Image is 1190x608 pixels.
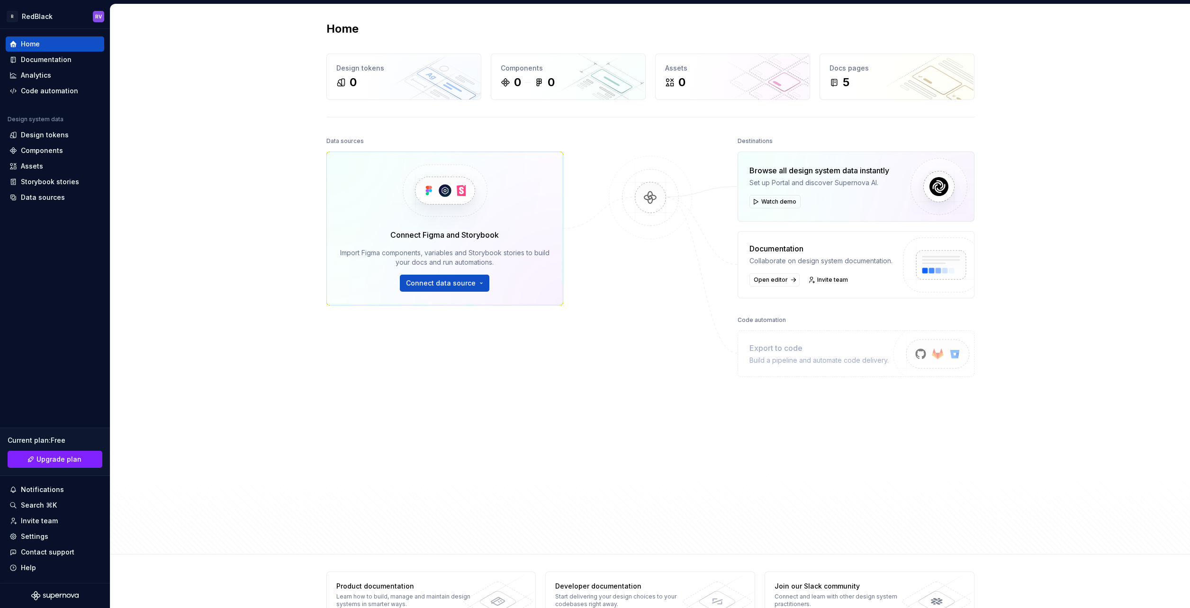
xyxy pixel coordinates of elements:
[21,501,57,510] div: Search ⌘K
[749,342,889,354] div: Export to code
[6,545,104,560] button: Contact support
[31,591,79,600] svg: Supernova Logo
[548,75,555,90] div: 0
[8,116,63,123] div: Design system data
[749,165,889,176] div: Browse all design system data instantly
[350,75,357,90] div: 0
[340,248,550,267] div: Import Figma components, variables and Storybook stories to build your docs and run automations.
[6,36,104,52] a: Home
[8,451,102,468] a: Upgrade plan
[6,143,104,158] a: Components
[95,13,102,20] div: RV
[738,313,786,327] div: Code automation
[817,276,848,284] span: Invite team
[761,198,796,206] span: Watch demo
[501,63,636,73] div: Components
[6,190,104,205] a: Data sources
[754,276,788,284] span: Open editor
[406,278,476,288] span: Connect data source
[749,195,801,208] button: Watch demo
[390,229,499,241] div: Connect Figma and Storybook
[336,63,471,73] div: Design tokens
[805,273,852,286] a: Invite team
[336,593,474,608] div: Learn how to build, manage and maintain design systems in smarter ways.
[775,581,912,591] div: Join our Slack community
[21,86,78,96] div: Code automation
[336,581,474,591] div: Product documentation
[749,178,889,188] div: Set up Portal and discover Supernova AI.
[775,593,912,608] div: Connect and learn with other design system practitioners.
[21,71,51,80] div: Analytics
[400,275,489,292] button: Connect data source
[6,498,104,513] button: Search ⌘K
[36,455,81,464] span: Upgrade plan
[21,547,74,557] div: Contact support
[21,563,36,572] div: Help
[829,63,965,73] div: Docs pages
[491,54,646,100] a: Components00
[6,127,104,143] a: Design tokens
[21,485,64,494] div: Notifications
[749,273,800,286] a: Open editor
[6,68,104,83] a: Analytics
[678,75,685,90] div: 0
[21,177,79,187] div: Storybook stories
[22,12,53,21] div: RedBlack
[21,532,48,541] div: Settings
[326,21,359,36] h2: Home
[749,356,889,365] div: Build a pipeline and automate code delivery.
[6,560,104,575] button: Help
[820,54,974,100] a: Docs pages5
[843,75,849,90] div: 5
[6,529,104,544] a: Settings
[21,516,58,526] div: Invite team
[2,6,108,27] button: RRedBlackRV
[6,482,104,497] button: Notifications
[6,159,104,174] a: Assets
[6,83,104,98] a: Code automation
[749,256,892,266] div: Collaborate on design system documentation.
[514,75,521,90] div: 0
[665,63,800,73] div: Assets
[7,11,18,22] div: R
[21,161,43,171] div: Assets
[749,243,892,254] div: Documentation
[8,436,102,445] div: Current plan : Free
[21,55,72,64] div: Documentation
[326,54,481,100] a: Design tokens0
[6,513,104,528] a: Invite team
[21,193,65,202] div: Data sources
[21,130,69,140] div: Design tokens
[738,134,773,148] div: Destinations
[655,54,810,100] a: Assets0
[326,134,364,148] div: Data sources
[6,52,104,67] a: Documentation
[555,581,693,591] div: Developer documentation
[21,146,63,155] div: Components
[6,174,104,189] a: Storybook stories
[21,39,40,49] div: Home
[555,593,693,608] div: Start delivering your design choices to your codebases right away.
